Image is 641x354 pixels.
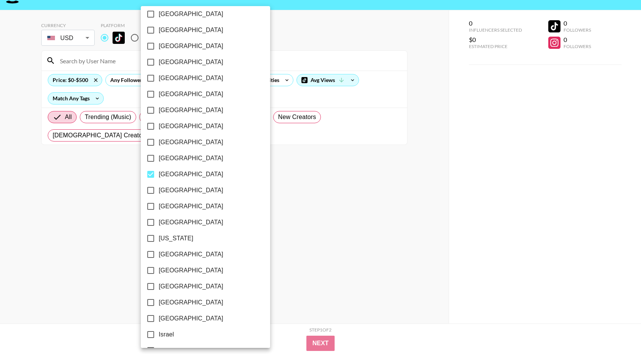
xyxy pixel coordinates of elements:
[159,282,223,291] span: [GEOGRAPHIC_DATA]
[159,58,223,67] span: [GEOGRAPHIC_DATA]
[159,74,223,83] span: [GEOGRAPHIC_DATA]
[159,186,223,195] span: [GEOGRAPHIC_DATA]
[159,122,223,131] span: [GEOGRAPHIC_DATA]
[159,154,223,163] span: [GEOGRAPHIC_DATA]
[159,314,223,323] span: [GEOGRAPHIC_DATA]
[159,218,223,227] span: [GEOGRAPHIC_DATA]
[159,202,223,211] span: [GEOGRAPHIC_DATA]
[159,330,174,339] span: Israel
[159,298,223,307] span: [GEOGRAPHIC_DATA]
[159,106,223,115] span: [GEOGRAPHIC_DATA]
[159,266,223,275] span: [GEOGRAPHIC_DATA]
[159,10,223,19] span: [GEOGRAPHIC_DATA]
[159,250,223,259] span: [GEOGRAPHIC_DATA]
[159,138,223,147] span: [GEOGRAPHIC_DATA]
[159,42,223,51] span: [GEOGRAPHIC_DATA]
[159,170,223,179] span: [GEOGRAPHIC_DATA]
[603,316,632,345] iframe: Drift Widget Chat Controller
[159,234,193,243] span: [US_STATE]
[159,26,223,35] span: [GEOGRAPHIC_DATA]
[159,90,223,99] span: [GEOGRAPHIC_DATA]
